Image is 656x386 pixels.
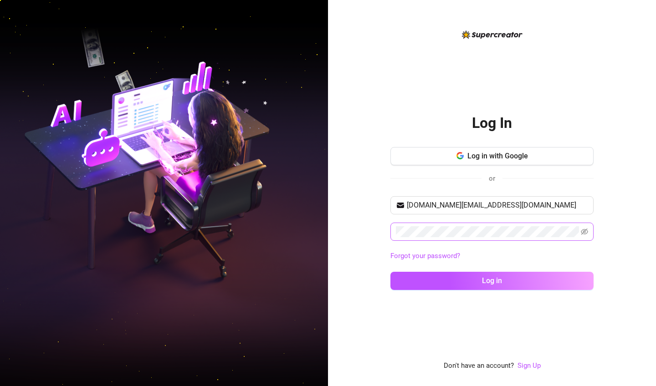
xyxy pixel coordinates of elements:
a: Sign Up [518,361,541,371]
span: eye-invisible [581,228,588,235]
button: Log in with Google [390,147,594,165]
img: logo-BBDzfeDw.svg [462,30,523,39]
a: Forgot your password? [390,252,460,260]
span: or [489,174,495,183]
a: Forgot your password? [390,251,594,262]
button: Log in [390,272,594,290]
input: Your email [407,200,588,211]
span: Don't have an account? [444,361,514,371]
h2: Log In [472,114,512,132]
span: Log in with Google [467,152,528,160]
a: Sign Up [518,361,541,370]
span: Log in [482,276,502,285]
